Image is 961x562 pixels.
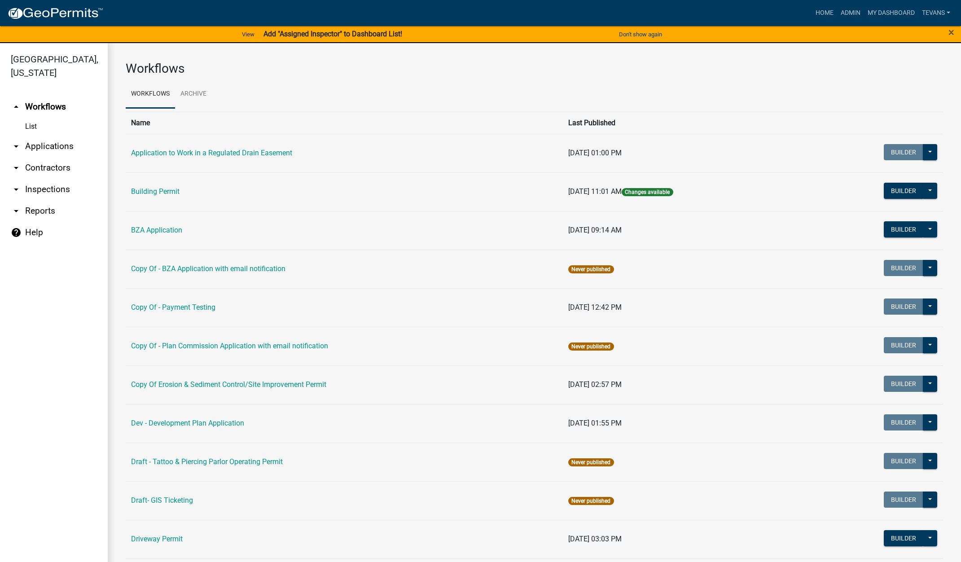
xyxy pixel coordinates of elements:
a: BZA Application [131,226,182,234]
strong: Add "Assigned Inspector" to Dashboard List! [263,30,402,38]
th: Name [126,112,563,134]
i: arrow_drop_down [11,184,22,195]
button: Builder [884,414,923,430]
button: Close [948,27,954,38]
a: My Dashboard [864,4,918,22]
a: Dev - Development Plan Application [131,419,244,427]
a: Draft- GIS Ticketing [131,496,193,505]
a: Admin [837,4,864,22]
button: Builder [884,453,923,469]
span: Never published [568,342,614,351]
button: Builder [884,221,923,237]
span: × [948,26,954,39]
span: [DATE] 01:55 PM [568,419,622,427]
i: arrow_drop_down [11,162,22,173]
span: [DATE] 11:01 AM [568,187,622,196]
span: Never published [568,497,614,505]
span: [DATE] 02:57 PM [568,380,622,389]
button: Builder [884,337,923,353]
span: [DATE] 03:03 PM [568,535,622,543]
span: [DATE] 01:00 PM [568,149,622,157]
a: Draft - Tattoo & Piercing Parlor Operating Permit [131,457,283,466]
h3: Workflows [126,61,943,76]
button: Builder [884,299,923,315]
button: Builder [884,260,923,276]
button: Builder [884,183,923,199]
span: [DATE] 12:42 PM [568,303,622,312]
span: Never published [568,265,614,273]
a: Driveway Permit [131,535,183,543]
i: arrow_drop_down [11,141,22,152]
th: Last Published [563,112,806,134]
button: Builder [884,144,923,160]
i: help [11,227,22,238]
button: Builder [884,492,923,508]
button: Builder [884,376,923,392]
a: Workflows [126,80,175,109]
a: tevans [918,4,954,22]
a: View [238,27,258,42]
span: [DATE] 09:14 AM [568,226,622,234]
a: Copy Of - Plan Commission Application with email notification [131,342,328,350]
a: Copy Of - Payment Testing [131,303,215,312]
button: Builder [884,530,923,546]
i: arrow_drop_up [11,101,22,112]
span: Changes available [622,188,673,196]
button: Don't show again [615,27,666,42]
a: Copy Of - BZA Application with email notification [131,264,285,273]
a: Copy Of Erosion & Sediment Control/Site Improvement Permit [131,380,326,389]
i: arrow_drop_down [11,206,22,216]
a: Archive [175,80,212,109]
a: Building Permit [131,187,180,196]
a: Home [812,4,837,22]
span: Never published [568,458,614,466]
a: Application to Work in a Regulated Drain Easement [131,149,292,157]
